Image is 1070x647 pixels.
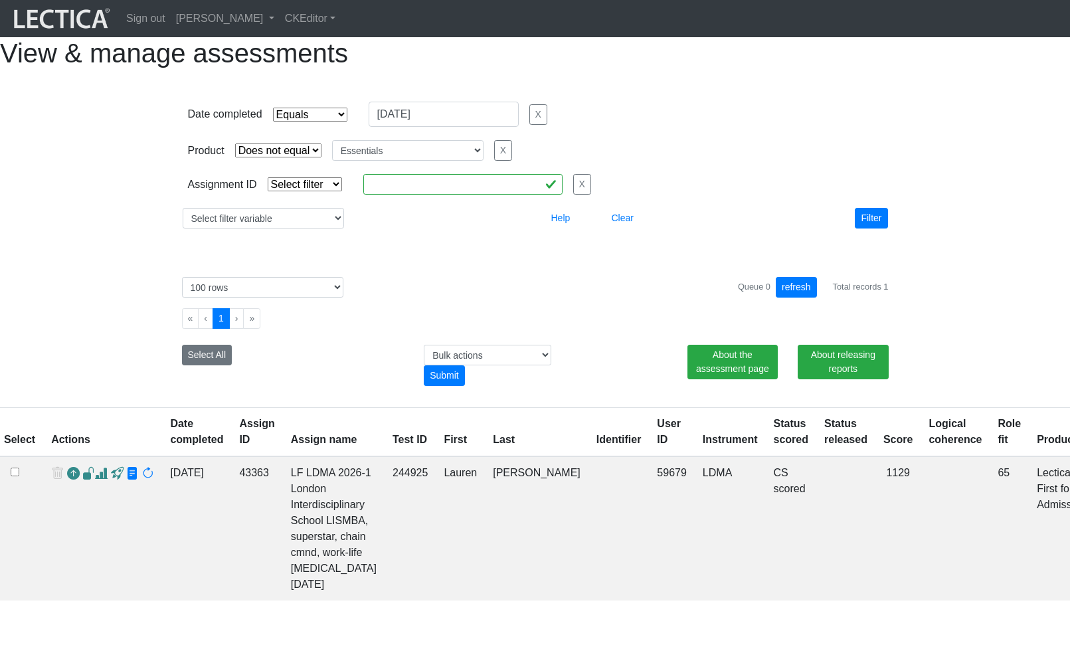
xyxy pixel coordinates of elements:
a: About the assessment page [687,345,778,379]
button: X [573,174,591,195]
span: delete [51,465,64,484]
div: Submit [424,365,465,386]
td: 43363 [231,456,282,601]
a: Help [545,212,577,223]
td: Lauren [436,456,485,601]
a: CKEditor [280,5,341,32]
td: LDMA [695,456,766,601]
button: Select All [182,345,232,365]
span: rescore [141,467,154,481]
a: Status released [824,418,867,445]
span: Analyst score [95,467,108,481]
span: view [82,467,95,481]
button: Clear [606,208,640,229]
a: [PERSON_NAME] [171,5,280,32]
a: Instrument [703,434,758,445]
button: X [494,140,512,161]
td: 59679 [649,456,695,601]
a: About releasing reports [798,345,888,379]
th: Assign name [283,408,385,457]
a: Date completed [170,418,223,445]
th: Assign ID [231,408,282,457]
a: Reopen [67,465,80,484]
span: 1129 [886,467,910,478]
span: view [126,467,139,481]
a: First [444,434,467,445]
button: X [529,104,547,125]
button: refresh [776,277,817,298]
div: Queue 0 Total records 1 [738,277,889,298]
th: Test ID [385,408,436,457]
a: Status scored [774,418,808,445]
button: Help [545,208,577,229]
div: Product [188,143,224,159]
a: User ID [657,418,681,445]
span: 65 [998,467,1010,478]
button: Filter [855,208,887,229]
a: Completed = assessment has been completed; CS scored = assessment has been CLAS scored; LS scored... [774,467,806,494]
div: Date completed [188,106,262,122]
td: LF LDMA 2026-1 London Interdisciplinary School LISMBA, superstar, chain cmnd, work-life [MEDICAL_... [283,456,385,601]
img: lecticalive [11,6,110,31]
td: 244925 [385,456,436,601]
a: Logical coherence [929,418,982,445]
ul: Pagination [182,308,889,329]
a: Sign out [121,5,171,32]
th: Actions [43,408,162,457]
a: Identifier [596,434,642,445]
a: Role fit [998,418,1021,445]
button: Go to page 1 [213,308,230,329]
a: Score [883,434,913,445]
a: Last [493,434,515,445]
div: Assignment ID [188,177,257,193]
span: view [111,467,124,481]
td: [PERSON_NAME] [485,456,588,601]
td: [DATE] [162,456,231,601]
